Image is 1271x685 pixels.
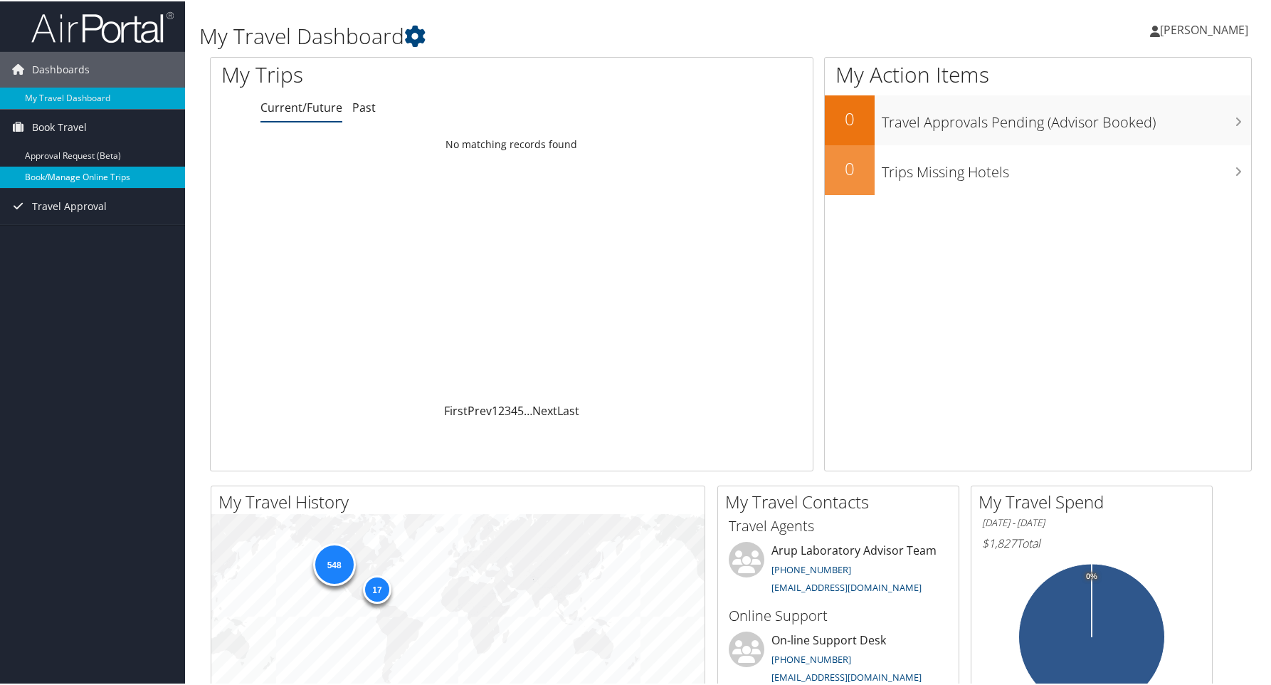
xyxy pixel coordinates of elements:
[32,108,87,144] span: Book Travel
[557,402,579,417] a: Last
[260,98,342,114] a: Current/Future
[979,488,1212,513] h2: My Travel Spend
[982,534,1201,550] h6: Total
[825,105,875,130] h2: 0
[825,155,875,179] h2: 0
[363,573,391,602] div: 17
[825,94,1251,144] a: 0Travel Approvals Pending (Advisor Booked)
[882,154,1251,181] h3: Trips Missing Hotels
[352,98,376,114] a: Past
[32,51,90,86] span: Dashboards
[771,562,851,575] a: [PHONE_NUMBER]
[444,402,468,417] a: First
[771,669,922,682] a: [EMAIL_ADDRESS][DOMAIN_NAME]
[771,652,851,664] a: [PHONE_NUMBER]
[882,104,1251,131] h3: Travel Approvals Pending (Advisor Booked)
[532,402,557,417] a: Next
[524,402,532,417] span: …
[468,402,492,417] a: Prev
[218,488,705,513] h2: My Travel History
[505,402,511,417] a: 3
[221,58,551,88] h1: My Trips
[1150,7,1262,50] a: [PERSON_NAME]
[725,488,959,513] h2: My Travel Contacts
[517,402,524,417] a: 5
[825,58,1251,88] h1: My Action Items
[211,130,813,156] td: No matching records found
[771,580,922,592] a: [EMAIL_ADDRESS][DOMAIN_NAME]
[31,9,174,43] img: airportal-logo.png
[312,542,355,585] div: 548
[1086,571,1097,580] tspan: 0%
[825,144,1251,194] a: 0Trips Missing Hotels
[722,540,955,599] li: Arup Laboratory Advisor Team
[498,402,505,417] a: 2
[492,402,498,417] a: 1
[32,187,107,223] span: Travel Approval
[729,605,948,624] h3: Online Support
[1160,21,1248,36] span: [PERSON_NAME]
[729,515,948,535] h3: Travel Agents
[982,534,1016,550] span: $1,827
[982,515,1201,528] h6: [DATE] - [DATE]
[199,20,908,50] h1: My Travel Dashboard
[511,402,517,417] a: 4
